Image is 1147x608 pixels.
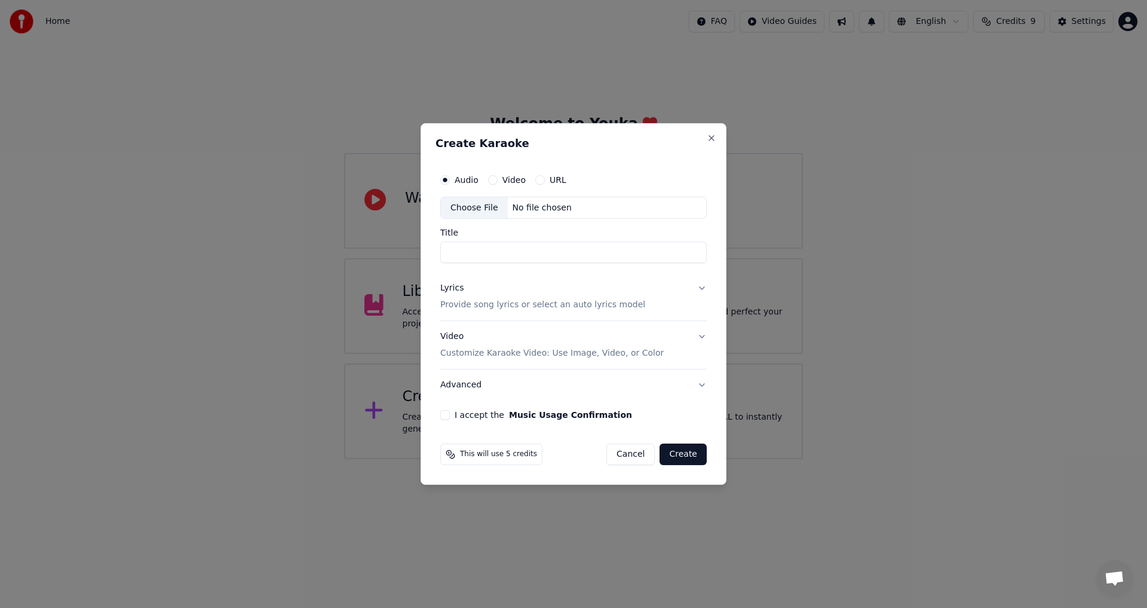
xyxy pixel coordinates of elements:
button: I accept the [509,411,632,419]
span: This will use 5 credits [460,450,537,459]
button: Cancel [606,444,655,465]
p: Customize Karaoke Video: Use Image, Video, or Color [440,347,664,359]
label: URL [550,176,566,184]
label: Title [440,229,707,237]
button: Create [660,444,707,465]
p: Provide song lyrics or select an auto lyrics model [440,300,645,311]
label: Video [502,176,526,184]
div: No file chosen [508,202,576,214]
button: VideoCustomize Karaoke Video: Use Image, Video, or Color [440,322,707,369]
div: Video [440,331,664,360]
h2: Create Karaoke [436,138,711,149]
label: Audio [455,176,479,184]
div: Choose File [441,197,508,219]
div: Lyrics [440,283,464,295]
button: Advanced [440,369,707,401]
button: LyricsProvide song lyrics or select an auto lyrics model [440,273,707,321]
label: I accept the [455,411,632,419]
